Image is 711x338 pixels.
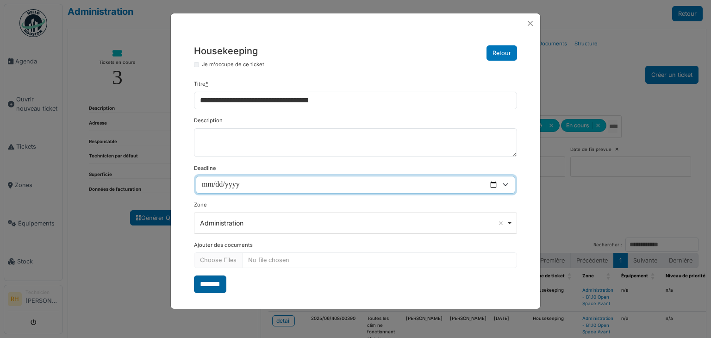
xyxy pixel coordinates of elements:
[202,61,264,69] label: Je m'occupe de ce ticket
[194,45,258,57] h5: Housekeeping
[194,117,223,125] label: Description
[194,201,207,209] label: Zone
[200,218,506,228] div: Administration
[524,17,536,30] button: Close
[194,80,208,88] label: Titre
[206,81,208,87] abbr: Requis
[194,241,253,249] label: Ajouter des documents
[496,219,505,228] button: Remove item: '15328'
[194,164,216,172] label: Deadline
[486,45,517,61] button: Retour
